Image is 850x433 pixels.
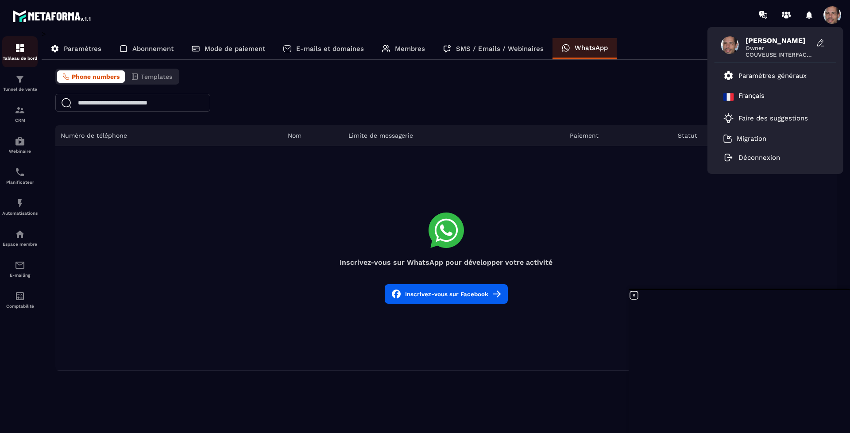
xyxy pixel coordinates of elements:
[2,180,38,185] p: Planificateur
[141,73,172,80] span: Templates
[282,125,343,146] th: Nom
[738,92,765,102] p: Français
[456,45,544,53] p: SMS / Emails / Webinaires
[672,125,751,146] th: Statut
[126,70,178,83] button: Templates
[15,291,25,302] img: accountant
[737,135,766,143] p: Migration
[57,70,125,83] button: Phone numbers
[2,222,38,253] a: automationsautomationsEspace membre
[723,113,816,124] a: Faire des suggestions
[64,45,101,53] p: Paramètres
[2,56,38,61] p: Tableau de bord
[42,30,841,371] div: >
[15,229,25,240] img: automations
[2,36,38,67] a: formationformationTableau de bord
[2,87,38,92] p: Tunnel de vente
[15,260,25,271] img: email
[2,129,38,160] a: automationsautomationsWebinaire
[15,105,25,116] img: formation
[723,70,807,81] a: Paramètres généraux
[15,167,25,178] img: scheduler
[15,198,25,209] img: automations
[55,125,282,146] th: Numéro de téléphone
[746,45,812,51] span: Owner
[55,258,837,267] h4: Inscrivez-vous sur WhatsApp pour développer votre activité
[2,191,38,222] a: automationsautomationsAutomatisations
[738,72,807,80] p: Paramètres généraux
[2,242,38,247] p: Espace membre
[2,118,38,123] p: CRM
[2,273,38,278] p: E-mailing
[72,73,120,80] span: Phone numbers
[2,304,38,309] p: Comptabilité
[564,125,672,146] th: Paiement
[15,136,25,147] img: automations
[746,51,812,58] span: COUVEUSE INTERFACE - MAKING-ARTLIFE
[12,8,92,24] img: logo
[343,125,565,146] th: Limite de messagerie
[738,114,808,122] p: Faire des suggestions
[2,160,38,191] a: schedulerschedulerPlanificateur
[385,284,508,304] button: Inscrivez-vous sur Facebook
[723,134,766,143] a: Migration
[2,67,38,98] a: formationformationTunnel de vente
[395,45,425,53] p: Membres
[575,44,608,52] p: WhatsApp
[2,253,38,284] a: emailemailE-mailing
[2,211,38,216] p: Automatisations
[2,149,38,154] p: Webinaire
[132,45,174,53] p: Abonnement
[2,98,38,129] a: formationformationCRM
[2,284,38,315] a: accountantaccountantComptabilité
[296,45,364,53] p: E-mails et domaines
[15,74,25,85] img: formation
[15,43,25,54] img: formation
[738,154,780,162] p: Déconnexion
[746,36,812,45] span: [PERSON_NAME]
[205,45,265,53] p: Mode de paiement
